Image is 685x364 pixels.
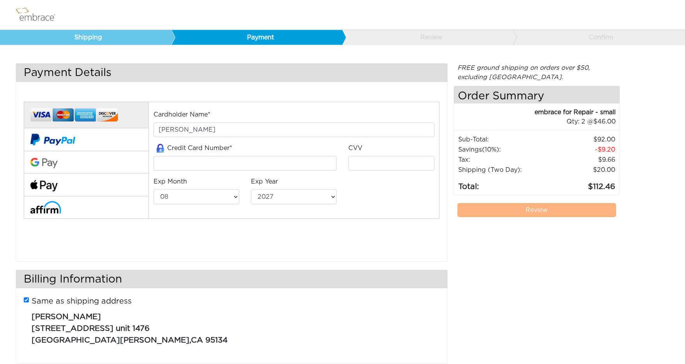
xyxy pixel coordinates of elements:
[251,177,278,186] label: Exp Year
[32,313,101,321] span: [PERSON_NAME]
[482,147,499,153] span: (10%)
[593,118,616,125] span: 46.00
[14,5,64,25] img: logo.png
[544,165,615,175] td: $20.00
[191,336,203,344] span: CA
[32,295,132,307] label: Same as shipping address
[154,110,210,119] label: Cardholder Name*
[458,155,545,165] td: Tax:
[32,307,433,346] p: ,
[32,325,113,332] span: [STREET_ADDRESS]
[171,30,342,45] a: Payment
[457,203,616,217] a: Review
[154,143,232,153] label: Credit Card Number*
[458,145,545,155] td: Savings :
[16,270,447,288] h3: Billing Information
[342,30,513,45] a: Review
[348,143,362,153] label: CVV
[458,175,545,193] td: Total:
[458,134,545,145] td: Sub-Total:
[464,117,616,126] div: 2 @
[544,175,615,193] td: 112.46
[30,180,58,191] img: fullApplePay.png
[205,336,228,344] span: 95134
[544,145,615,155] td: 9.20
[544,134,615,145] td: 92.00
[30,201,61,213] img: affirm-logo.svg
[30,128,75,151] img: paypal-v2.png
[16,64,447,82] h3: Payment Details
[30,158,58,169] img: Google-Pay-Logo.svg
[454,63,620,82] div: FREE ground shipping on orders over $50, excluding [GEOGRAPHIC_DATA].
[458,165,545,175] td: Shipping (Two Day):
[454,86,620,104] h4: Order Summary
[513,30,684,45] a: Confirm
[454,108,616,117] div: embrace for Repair - small
[544,155,615,165] td: 9.66
[154,144,167,153] img: amazon-lock.png
[30,106,118,124] img: credit-cards.png
[32,336,189,344] span: [GEOGRAPHIC_DATA][PERSON_NAME]
[154,177,187,186] label: Exp Month
[116,325,150,332] span: unit 1476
